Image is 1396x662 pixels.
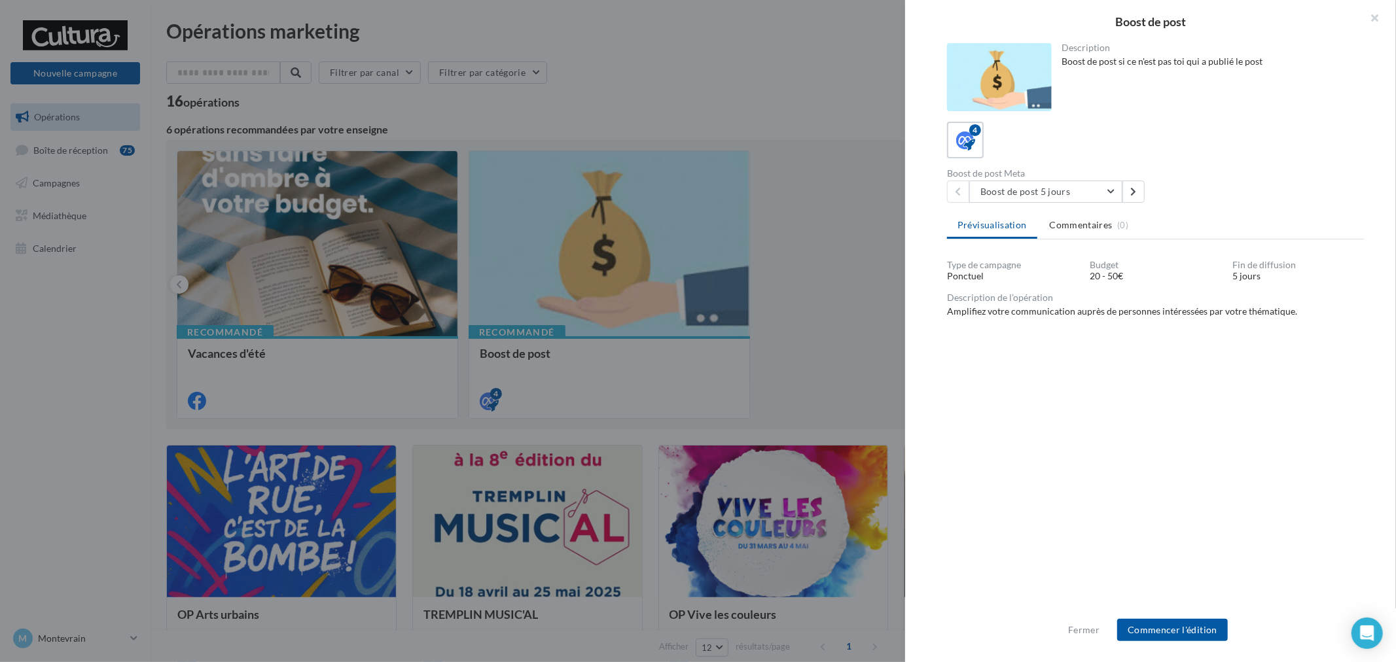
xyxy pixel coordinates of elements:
span: Commentaires [1050,218,1113,232]
div: Ponctuel [947,270,1079,283]
div: Boost de post Meta [947,169,1151,178]
button: Commencer l'édition [1117,619,1228,641]
div: 20 - 50€ [1090,270,1222,283]
div: Boost de post [926,16,1375,27]
div: Boost de post si ce n'est pas toi qui a publié le post [1062,55,1355,68]
div: 4 [969,124,981,136]
div: Description [1062,43,1355,52]
div: Fin de diffusion [1232,260,1365,270]
div: Amplifiez votre communication auprès de personnes intéressées par votre thématique. [947,305,1365,318]
div: Type de campagne [947,260,1079,270]
button: Boost de post 5 jours [969,181,1122,203]
div: 5 jours [1232,270,1365,283]
div: Budget [1090,260,1222,270]
div: Open Intercom Messenger [1351,618,1383,649]
div: Description de l’opération [947,293,1365,302]
button: Fermer [1063,622,1105,638]
span: (0) [1117,220,1128,230]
